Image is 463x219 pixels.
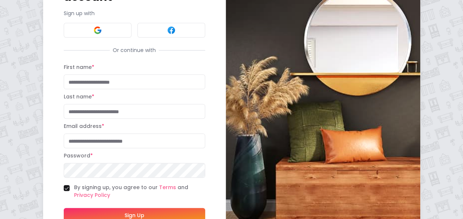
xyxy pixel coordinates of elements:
label: Last name [64,93,94,100]
label: Password [64,152,93,159]
label: Email address [64,122,104,130]
a: Privacy Policy [74,191,110,199]
p: Sign up with [64,10,205,17]
span: Or continue with [110,46,159,54]
img: Google signin [93,26,102,35]
a: Terms [159,184,176,191]
img: Facebook signin [167,26,176,35]
label: First name [64,63,94,71]
label: By signing up, you agree to our and [74,184,205,199]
